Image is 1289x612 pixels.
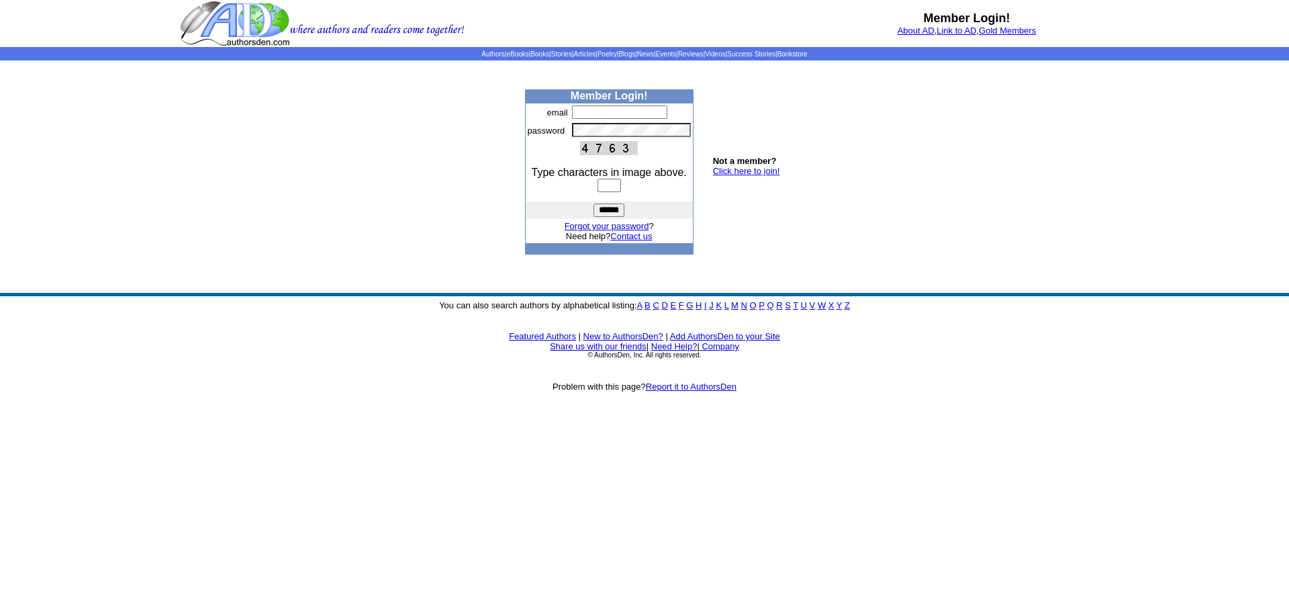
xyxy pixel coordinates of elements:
[713,166,780,176] a: Click here to join!
[670,331,780,341] a: Add AuthorsDen to your Site
[530,50,549,58] a: Books
[481,50,504,58] a: Authors
[837,300,842,310] a: Y
[727,50,775,58] a: Success Stories
[618,50,635,58] a: Blogs
[579,331,581,341] font: |
[653,300,659,310] a: C
[801,300,807,310] a: U
[528,126,565,136] font: password
[481,50,807,58] span: | | | | | | | | | | | |
[565,221,654,231] font: ?
[845,300,850,310] a: Z
[731,300,738,310] a: M
[574,50,596,58] a: Articles
[656,50,677,58] a: Events
[571,90,648,101] b: Member Login!
[776,300,782,310] a: R
[509,331,576,341] a: Featured Authors
[785,300,791,310] a: S
[924,11,1010,25] b: Member Login!
[898,26,935,36] a: About AD
[583,331,663,341] a: New to AuthorsDen?
[759,300,764,310] a: P
[439,300,850,310] font: You can also search authors by alphabetical listing:
[777,50,808,58] a: Bookstore
[551,50,572,58] a: Stories
[644,300,651,310] a: B
[651,341,698,351] a: Need Help?
[566,231,653,241] font: Need help?
[702,341,739,351] a: Company
[506,50,528,58] a: eBooks
[550,341,647,351] a: Share us with our friends
[741,300,747,310] a: N
[598,50,617,58] a: Poetry
[898,26,1037,36] font: , ,
[697,341,739,351] font: |
[709,300,714,310] a: J
[647,341,649,351] font: |
[713,156,777,166] b: Not a member?
[767,300,773,310] a: Q
[818,300,826,310] a: W
[646,382,736,392] a: Report it to AuthorsDen
[610,231,652,241] a: Contact us
[686,300,693,310] a: G
[532,167,687,178] font: Type characters in image above.
[679,300,684,310] a: F
[553,382,736,392] font: Problem with this page?
[750,300,757,310] a: O
[696,300,702,310] a: H
[724,300,729,310] a: L
[810,300,816,310] a: V
[587,351,701,359] font: © AuthorsDen, Inc. All rights reserved.
[716,300,722,310] a: K
[704,300,707,310] a: I
[678,50,704,58] a: Reviews
[580,141,638,155] img: This Is CAPTCHA Image
[637,300,642,310] a: A
[661,300,667,310] a: D
[670,300,676,310] a: E
[665,331,667,341] font: |
[828,300,834,310] a: X
[793,300,798,310] a: T
[705,50,725,58] a: Videos
[547,107,568,118] font: email
[637,50,654,58] a: News
[565,221,649,231] a: Forgot your password
[937,26,976,36] a: Link to AD
[979,26,1036,36] a: Gold Members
